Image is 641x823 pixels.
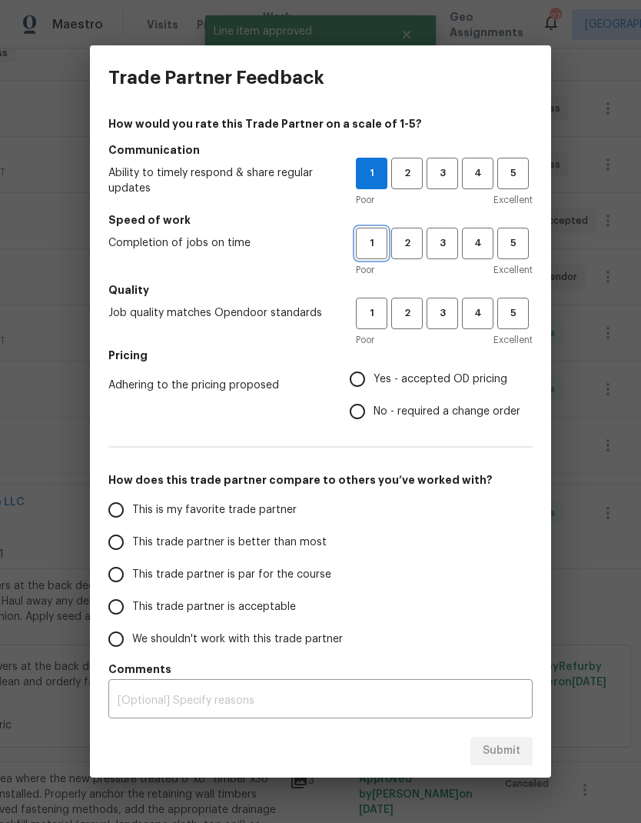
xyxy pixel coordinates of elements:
[499,305,527,322] span: 5
[497,228,529,259] button: 5
[356,192,374,208] span: Poor
[391,228,423,259] button: 2
[427,228,458,259] button: 3
[462,228,493,259] button: 4
[108,116,533,132] h4: How would you rate this Trade Partner on a scale of 1-5?
[462,158,493,189] button: 4
[391,158,423,189] button: 2
[108,661,533,677] h5: Comments
[462,298,493,329] button: 4
[132,599,296,615] span: This trade partner is acceptable
[108,165,331,196] span: Ability to timely respond & share regular updates
[428,165,457,182] span: 3
[132,535,327,551] span: This trade partner is better than most
[356,158,387,189] button: 1
[108,282,533,298] h5: Quality
[350,363,533,428] div: Pricing
[374,372,507,388] span: Yes - accepted OD pricing
[356,228,387,259] button: 1
[108,494,533,655] div: How does this trade partner compare to others you’ve worked with?
[493,262,533,278] span: Excellent
[393,235,421,252] span: 2
[357,305,386,322] span: 1
[108,67,324,88] h3: Trade Partner Feedback
[427,158,458,189] button: 3
[108,472,533,488] h5: How does this trade partner compare to others you’ve worked with?
[132,567,331,583] span: This trade partner is par for the course
[493,192,533,208] span: Excellent
[108,348,533,363] h5: Pricing
[108,212,533,228] h5: Speed of work
[108,378,325,393] span: Adhering to the pricing proposed
[108,235,331,251] span: Completion of jobs on time
[499,165,527,182] span: 5
[132,631,343,648] span: We shouldn't work with this trade partner
[497,298,529,329] button: 5
[428,305,457,322] span: 3
[493,332,533,348] span: Excellent
[356,332,374,348] span: Poor
[108,142,533,158] h5: Communication
[393,165,421,182] span: 2
[357,165,387,182] span: 1
[357,235,386,252] span: 1
[108,305,331,321] span: Job quality matches Opendoor standards
[463,235,492,252] span: 4
[356,298,387,329] button: 1
[393,305,421,322] span: 2
[391,298,423,329] button: 2
[428,235,457,252] span: 3
[463,165,492,182] span: 4
[374,404,520,420] span: No - required a change order
[497,158,529,189] button: 5
[499,235,527,252] span: 5
[356,262,374,278] span: Poor
[427,298,458,329] button: 3
[463,305,492,322] span: 4
[132,502,297,518] span: This is my favorite trade partner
